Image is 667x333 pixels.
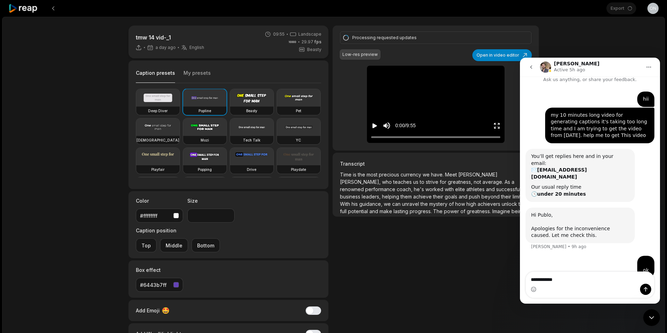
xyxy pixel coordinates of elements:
span: business [340,194,362,200]
span: is [353,172,358,178]
span: their [433,194,445,200]
span: helping [382,194,401,200]
span: guidance, [359,201,384,207]
button: Caption presets [136,70,175,83]
span: athletes [466,186,486,192]
span: Beasty [307,46,321,53]
div: Low-res preview [342,51,378,58]
span: power [444,208,460,214]
span: of [460,208,467,214]
span: his [352,201,359,207]
span: greatness, [448,179,474,185]
h3: Deep Diver [148,108,168,114]
span: worked [425,186,445,192]
div: #6443b7ff [140,281,171,289]
span: for [440,179,448,185]
h3: Pet [296,108,301,114]
span: fps [314,39,321,44]
button: #ffffffff [136,209,183,223]
button: Play video [371,119,378,132]
span: average. [482,179,505,185]
span: leaders, [362,194,382,200]
span: renowned [340,186,365,192]
span: a day ago [155,45,176,50]
span: 09:55 [273,31,285,37]
span: we [384,201,392,207]
span: a [512,179,514,185]
span: and [459,194,469,200]
span: not [474,179,482,185]
span: who [382,179,393,185]
span: their [519,201,529,207]
span: The [433,208,444,214]
span: beyond [481,194,501,200]
span: how [455,201,466,207]
h3: Popline [199,108,211,114]
button: My presets [183,70,211,83]
span: the [358,172,367,178]
span: goals [445,194,459,200]
button: Middle [160,238,188,252]
span: us [413,179,420,185]
span: have. [431,172,445,178]
div: #ffffffff [140,212,171,219]
span: and [369,208,380,214]
span: greatness. [467,208,492,214]
h3: Playdate [291,167,306,172]
span: coach, [397,186,414,192]
span: 29.97 [301,39,321,45]
span: push [469,194,481,200]
h3: Mozi [201,137,209,143]
button: Top [136,238,157,252]
span: their [501,194,513,200]
span: Landscape [298,31,321,37]
label: Caption position [136,227,220,234]
span: with [445,186,455,192]
iframe: To enrich screen reader interactions, please activate Accessibility in Grammarly extension settings [643,309,660,326]
span: precious [379,172,401,178]
p: tmw 14 vid-_1 [136,33,204,42]
span: successful [496,186,521,192]
span: Add Emoji [136,307,160,314]
span: As [505,179,512,185]
span: to [420,179,426,185]
span: unlock [502,201,519,207]
span: mystery [429,201,449,207]
button: Bottom [192,238,220,252]
span: them [401,194,413,200]
label: Box effect [136,266,183,274]
span: he's [414,186,425,192]
h3: Playfair [151,167,165,172]
span: elite [455,186,466,192]
h3: Tech Talk [243,137,260,143]
span: limits. [513,194,524,200]
span: and [486,186,496,192]
h3: Drive [247,167,256,172]
span: lasting [394,208,410,214]
button: #6443b7ff [136,278,183,292]
span: strive [426,179,440,185]
span: achieve [413,194,433,200]
span: English [189,45,204,50]
span: progress. [410,208,433,214]
span: being [512,208,525,214]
